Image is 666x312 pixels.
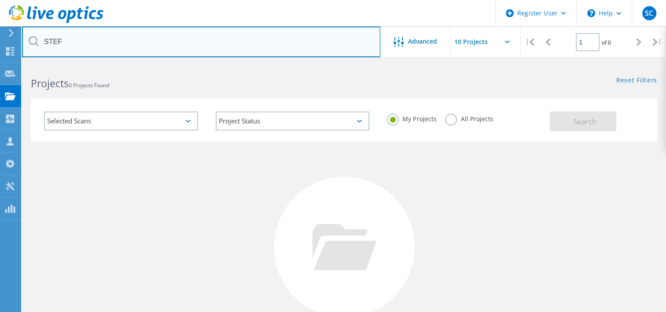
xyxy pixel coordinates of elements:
b: Projects [31,76,69,90]
span: Advanced [408,38,437,45]
div: Project Status [216,111,370,130]
button: Search [550,111,616,131]
span: Search [574,117,596,126]
a: Live Optics Dashboard [9,19,103,25]
div: | [648,26,666,58]
label: My Projects [387,114,436,122]
input: Search projects by name, owner, ID, company, etc [22,26,380,57]
span: of 0 [602,39,611,46]
svg: \n [587,9,595,17]
div: Selected Scans [44,111,198,130]
label: All Projects [445,114,493,122]
a: Reset Filters [616,77,657,85]
div: | [521,26,539,58]
span: 0 Projects Found [69,82,109,89]
span: SC [645,10,653,17]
